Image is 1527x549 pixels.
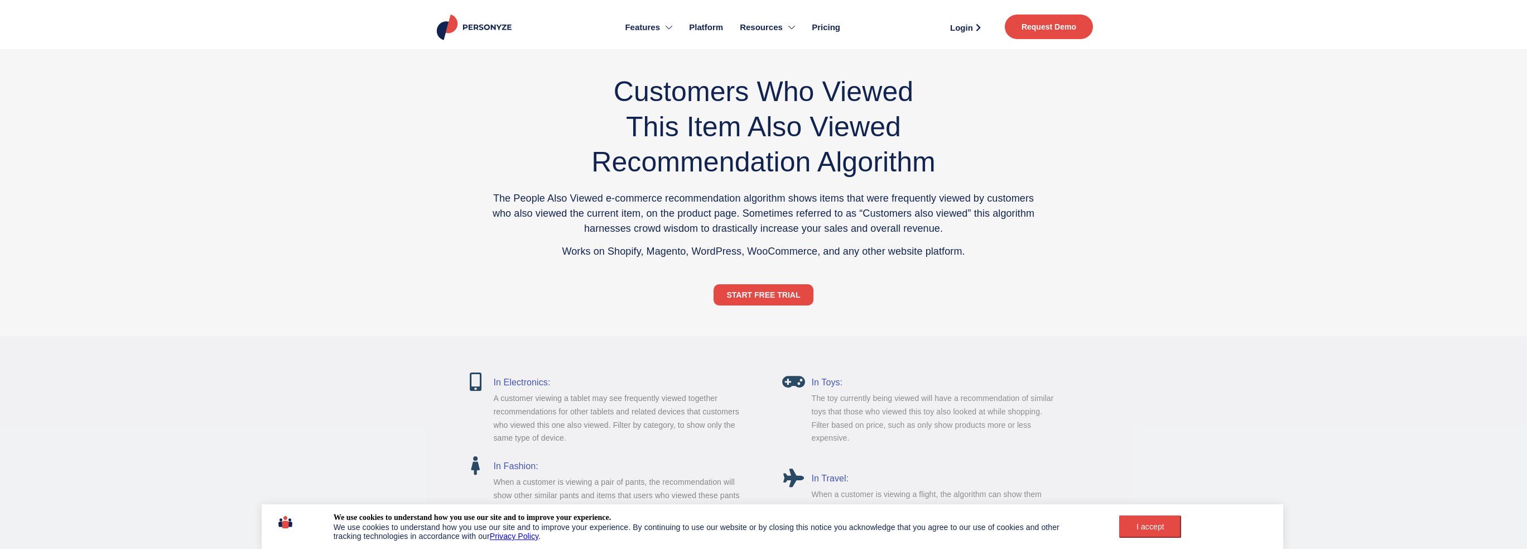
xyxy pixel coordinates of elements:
[494,392,747,445] p: A customer viewing a tablet may see frequently viewed together recommendations for other tablets ...
[494,378,551,387] a: In Electronics:
[812,21,840,34] span: Pricing
[812,474,849,483] a: In Travel:
[1126,522,1174,531] div: I accept
[812,488,1061,541] p: When a customer is viewing a flight, the algorithm can show them similar flights which were viewe...
[492,191,1036,236] p: The People Also Viewed e-commerce recommendation algorithm shows items that were frequently viewe...
[490,532,539,541] a: Privacy Policy
[494,461,538,471] a: In Fashion:
[435,15,517,40] img: Personyze logo
[492,244,1036,259] p: Works on Shopify, Magento, WordPress, WooCommerce, and any other website platform.
[1119,515,1181,538] button: I accept
[731,6,803,49] a: Resources
[950,23,973,32] span: Login
[689,21,723,34] span: Platform
[278,513,292,532] img: icon
[803,6,849,49] a: Pricing
[812,392,1061,445] p: The toy currently being viewed will have a recommendation of similar toys that those who viewed t...
[494,476,747,529] p: When a customer is viewing a pair of pants, the recommendation will show other similar pants and ...
[334,513,611,523] div: We use cookies to understand how you use our site and to improve your experience.
[1022,23,1076,31] span: Request Demo
[1005,15,1093,39] a: Request Demo
[625,21,660,34] span: Features
[727,291,801,299] span: START FREE TRIAL
[492,74,1036,180] h1: Customers Who Viewed This Item Also Viewed Recommendation Algorithm
[937,19,994,36] a: Login
[681,6,731,49] a: Platform
[616,6,681,49] a: Features
[714,284,814,305] a: START FREE TRIAL
[812,378,843,387] a: In Toys:
[740,21,783,34] span: Resources
[334,523,1089,541] div: We use cookies to understand how you use our site and to improve your experience. By continuing t...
